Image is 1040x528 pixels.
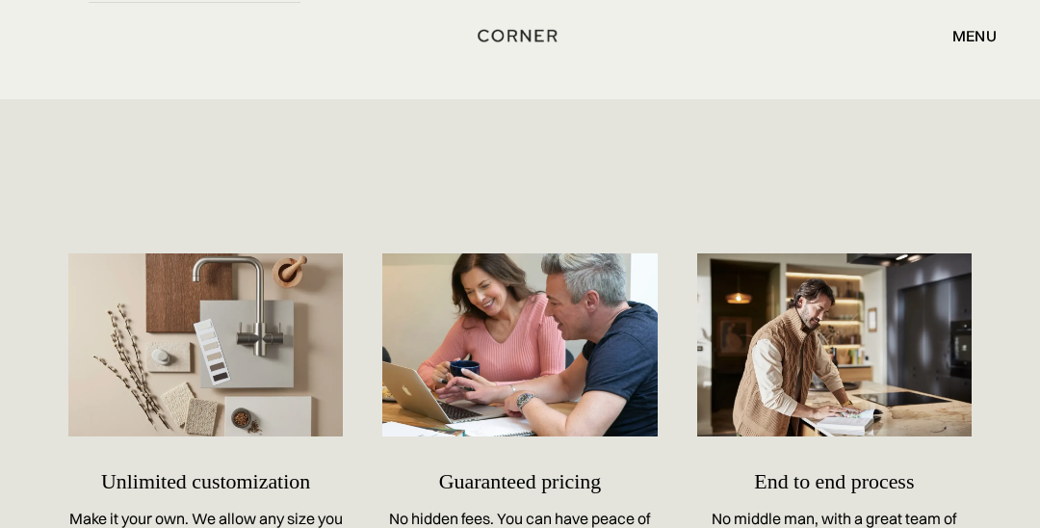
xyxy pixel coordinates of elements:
h5: End to end process [697,456,973,508]
div: menu [933,19,997,52]
h5: Guaranteed pricing [382,456,658,508]
a: home [481,23,559,48]
div: menu [952,28,997,43]
img: A man and a woman are looking at something on their laptop and smiling [382,253,658,436]
img: A man is looking through a catalog with an amusing expression on his kitchen [697,253,973,436]
h5: Unlimited customization [68,456,344,508]
img: Samples of materials for countertop and cabinets, colors of paint, a tap [68,253,344,436]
